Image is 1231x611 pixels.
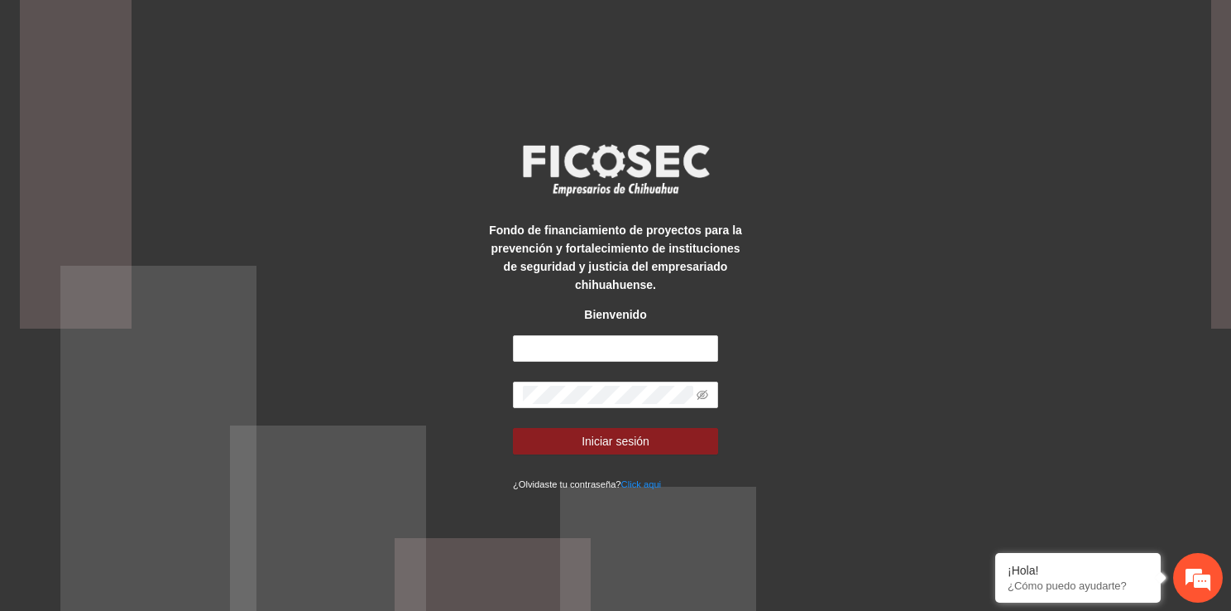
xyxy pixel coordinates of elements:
div: ¡Hola! [1008,564,1148,577]
span: eye-invisible [697,389,708,401]
strong: Fondo de financiamiento de proyectos para la prevención y fortalecimiento de instituciones de seg... [489,224,742,291]
strong: Bienvenido [584,308,646,321]
small: ¿Olvidaste tu contraseña? [513,479,661,489]
p: ¿Cómo puedo ayudarte? [1008,580,1148,592]
a: Click aqui [621,479,662,489]
button: Iniciar sesión [513,428,718,455]
span: Iniciar sesión [582,432,649,450]
img: logo [512,139,719,200]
